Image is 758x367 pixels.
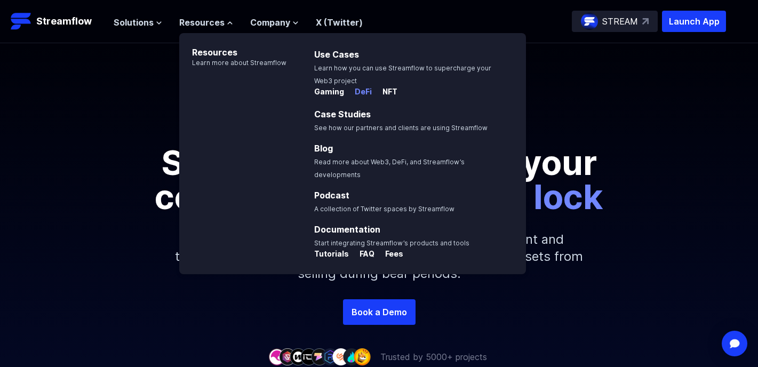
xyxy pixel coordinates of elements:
[351,250,377,260] a: FAQ
[311,348,328,365] img: company-5
[380,350,487,363] p: Trusted by 5000+ projects
[11,11,103,32] a: Streamflow
[343,299,416,325] a: Book a Demo
[179,16,233,29] button: Resources
[572,11,658,32] a: STREAM
[332,348,349,365] img: company-7
[290,348,307,365] img: company-3
[351,249,374,259] p: FAQ
[722,331,747,356] div: Open Intercom Messenger
[314,86,344,97] p: Gaming
[314,249,349,259] p: Tutorials
[114,16,154,29] span: Solutions
[377,250,403,260] a: Fees
[314,49,359,60] a: Use Cases
[377,249,403,259] p: Fees
[250,16,299,29] button: Company
[343,348,360,365] img: company-8
[314,109,371,119] a: Case Studies
[179,16,225,29] span: Resources
[642,18,649,25] img: top-right-arrow.svg
[11,11,32,32] img: Streamflow Logo
[314,239,469,247] span: Start integrating Streamflow’s products and tools
[36,14,92,29] p: Streamflow
[314,87,346,98] a: Gaming
[374,87,397,98] a: NFT
[314,124,488,132] span: See how our partners and clients are using Streamflow
[84,111,675,129] p: Secure your crypto assets
[322,348,339,365] img: company-6
[139,146,619,214] p: Show commitment to your community with
[179,59,286,67] p: Learn more about Streamflow
[314,224,380,235] a: Documentation
[268,348,285,365] img: company-1
[314,190,349,201] a: Podcast
[314,64,491,85] span: Learn how you can use Streamflow to supercharge your Web3 project
[314,205,454,213] span: A collection of Twitter spaces by Streamflow
[314,250,351,260] a: Tutorials
[346,86,372,97] p: DeFi
[602,15,638,28] p: STREAM
[354,348,371,365] img: company-9
[374,86,397,97] p: NFT
[300,348,317,365] img: company-4
[314,143,333,154] a: Blog
[279,348,296,365] img: company-2
[179,33,286,59] p: Resources
[662,11,726,32] button: Launch App
[150,214,609,299] p: Lock your liquidity pool (LP) tokens to show commitment and transparency to your community or jus...
[314,158,465,179] span: Read more about Web3, DeFi, and Streamflow’s developments
[581,13,598,30] img: streamflow-logo-circle.png
[346,87,374,98] a: DeFi
[114,16,162,29] button: Solutions
[316,17,363,28] a: X (Twitter)
[250,16,290,29] span: Company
